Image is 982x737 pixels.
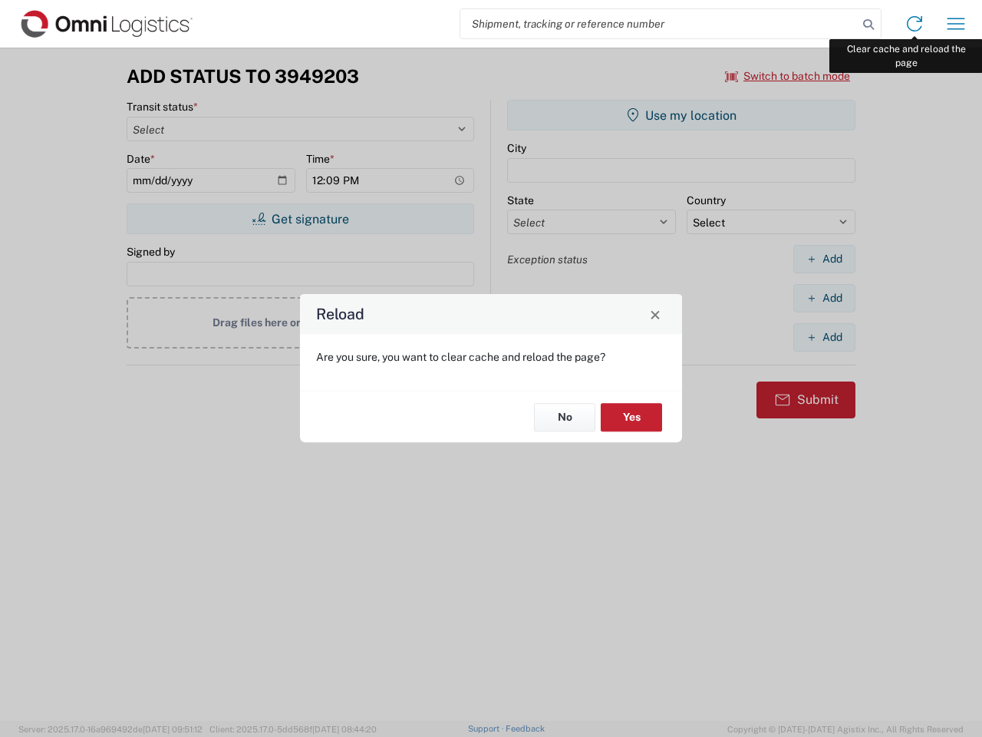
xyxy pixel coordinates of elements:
input: Shipment, tracking or reference number [460,9,858,38]
button: Close [644,303,666,325]
h4: Reload [316,303,364,326]
button: Yes [601,403,662,431]
p: Are you sure, you want to clear cache and reload the page? [316,350,666,364]
button: No [534,403,595,431]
